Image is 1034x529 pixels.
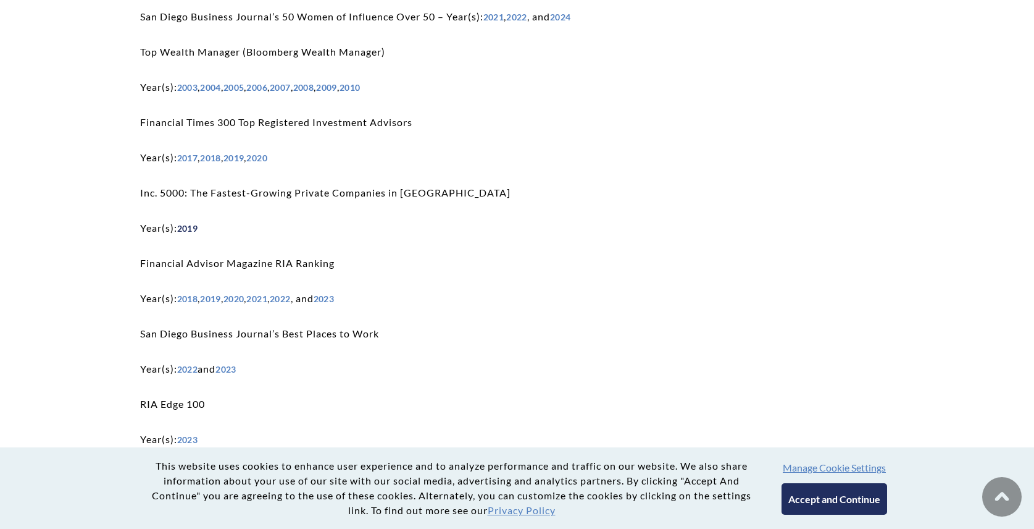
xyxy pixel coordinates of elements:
p: Year(s): [140,430,894,449]
p: Year(s): , , , , , and [140,289,894,308]
a: 2022 [270,294,291,304]
a: 2023 [215,364,236,375]
a: 2022 [506,12,527,22]
a: 2005 [223,82,244,93]
p: RIA Edge 100 [140,394,894,414]
p: Year(s): [140,218,894,238]
a: 2024 [550,12,571,22]
button: Accept and Continue [782,483,887,515]
p: Year(s): , , , [140,148,894,167]
p: Year(s): and [140,359,894,379]
p: Inc. 5000: The Fastest-Growing Private Companies in [GEOGRAPHIC_DATA] [140,183,894,203]
p: Year(s): , , , , , , , [140,77,894,97]
a: 2020 [223,294,244,304]
p: Financial Times 300 Top Registered Investment Advisors [140,112,894,132]
a: 2019 [200,294,221,304]
a: 2018 [200,153,221,163]
a: 2021 [483,12,504,22]
p: San Diego Business Journal’s Best Places to Work [140,324,894,344]
p: This website uses cookies to enhance user experience and to analyze performance and traffic on ou... [147,459,757,518]
a: 2010 [340,82,361,93]
a: 2021 [246,294,267,304]
a: 2007 [270,82,291,93]
a: 2018 [177,294,198,304]
button: Manage Cookie Settings [783,462,886,473]
a: 2009 [316,82,337,93]
a: 2023 [177,434,198,445]
a: 2020 [246,153,267,163]
a: 2017 [177,153,198,163]
p: San Diego Business Journal’s 50 Women of Influence Over 50 – Year(s): , , and [140,7,894,27]
a: 2004 [200,82,221,93]
a: 2019 [177,223,198,234]
a: 2019 [223,153,244,163]
a: 2023 [314,294,335,304]
p: Financial Advisor Magazine RIA Ranking [140,253,894,273]
p: Top Wealth Manager (Bloomberg Wealth Manager) [140,42,894,62]
a: 2006 [246,82,267,93]
a: 2003 [177,82,198,93]
a: 2008 [293,82,314,93]
a: Privacy Policy [488,504,556,516]
a: 2022 [177,364,198,375]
